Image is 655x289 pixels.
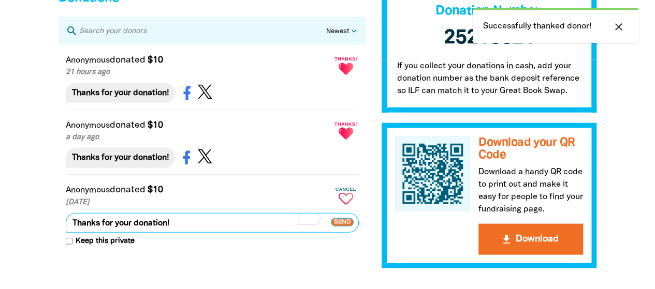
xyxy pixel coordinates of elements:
[500,233,513,246] i: get_app
[66,236,135,247] label: Keep this private
[478,136,583,162] h3: Download your QR Code
[66,57,110,64] em: Anonymous
[613,21,625,33] i: close
[435,5,543,17] span: Donation Number:
[148,186,163,194] em: $10
[331,212,359,232] button: Send
[110,56,145,64] span: donated
[66,213,359,233] textarea: To enrich screen reader interactions, please activate Accessibility in Grammarly extension settings
[110,121,145,129] span: donated
[66,197,331,208] p: [DATE]
[72,236,135,247] span: Keep this private
[66,238,72,245] input: Keep this private
[473,8,638,43] div: Successfully thanked donor!
[110,186,145,194] span: donated
[148,56,163,64] em: $10
[66,122,110,129] em: Anonymous
[331,219,354,227] span: Send
[382,60,597,113] p: If you collect your donations in cash, add your donation number as the bank deposit reference so ...
[66,132,331,143] p: a day ago
[66,67,331,78] p: 21 hours ago
[78,24,326,38] input: Search your donors
[59,45,366,255] div: Paginated content
[609,20,628,34] button: close
[66,25,78,37] i: search
[395,136,471,212] img: QR Code for Northern Beaches Christian School
[333,187,359,192] span: Cancel
[333,182,359,209] button: Cancel
[444,28,535,48] span: 25213321
[148,121,163,129] em: $10
[478,224,583,255] button: get_appDownload
[66,148,175,168] div: Thanks for your donation!
[66,187,110,194] em: Anonymous
[66,83,175,103] div: Thanks for your donation!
